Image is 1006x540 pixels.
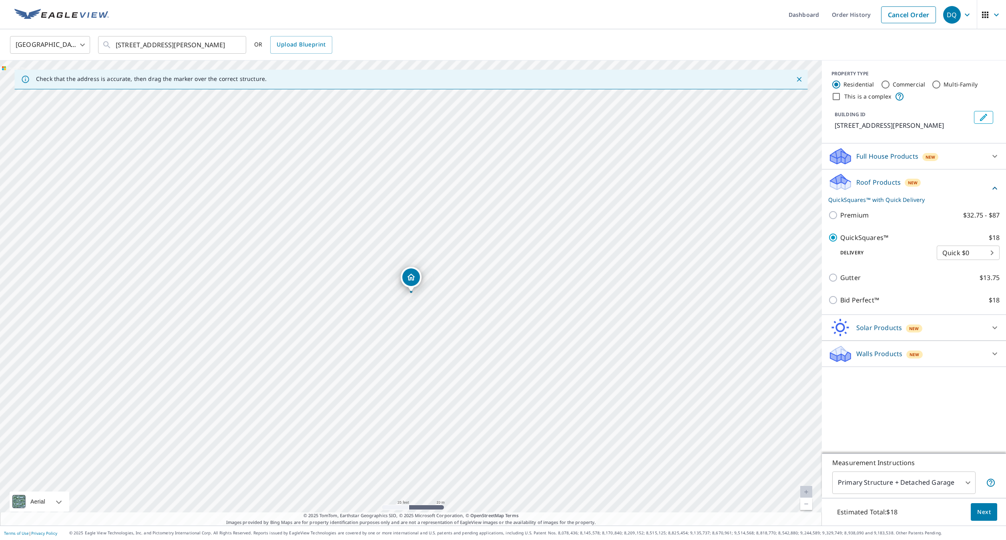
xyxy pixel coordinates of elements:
[800,486,812,498] a: Current Level 20, Zoom In Disabled
[69,530,1002,536] p: © 2025 Eagle View Technologies, Inc. and Pictometry International Corp. All Rights Reserved. Repo...
[835,111,865,118] p: BUILDING ID
[254,36,332,54] div: OR
[828,195,990,204] p: QuickSquares™ with Quick Delivery
[831,70,996,77] div: PROPERTY TYPE
[974,111,993,124] button: Edit building 1
[832,471,976,494] div: Primary Structure + Detached Garage
[840,295,879,305] p: Bid Perfect™
[840,273,861,282] p: Gutter
[989,295,1000,305] p: $18
[926,154,935,160] span: New
[828,344,1000,363] div: Walls ProductsNew
[470,512,504,518] a: OpenStreetMap
[909,325,919,332] span: New
[881,6,936,23] a: Cancel Order
[4,530,29,536] a: Terms of Use
[840,210,869,220] p: Premium
[14,9,109,21] img: EV Logo
[303,512,518,519] span: © 2025 TomTom, Earthstar Geographics SIO, © 2025 Microsoft Corporation, ©
[910,351,919,358] span: New
[856,349,902,359] p: Walls Products
[828,318,1000,337] div: Solar ProductsNew
[840,233,888,242] p: QuickSquares™
[856,323,902,332] p: Solar Products
[401,267,422,292] div: Dropped pin, building 1, Residential property, 850 Baldwin St Pittsburgh, PA 15234
[36,75,267,83] p: Check that the address is accurate, then drag the marker over the correct structure.
[4,531,57,536] p: |
[971,503,997,521] button: Next
[893,81,926,89] label: Commercial
[270,36,332,54] a: Upload Blueprint
[980,273,1000,282] p: $13.75
[908,179,918,186] span: New
[843,81,874,89] label: Residential
[505,512,518,518] a: Terms
[831,503,904,521] p: Estimated Total: $18
[277,40,325,50] span: Upload Blueprint
[835,121,971,130] p: [STREET_ADDRESS][PERSON_NAME]
[856,177,901,187] p: Roof Products
[828,249,937,256] p: Delivery
[844,93,892,101] label: This is a complex
[794,74,804,85] button: Close
[963,210,1000,220] p: $32.75 - $87
[10,492,69,512] div: Aerial
[937,242,1000,264] div: Quick $0
[828,173,1000,204] div: Roof ProductsNewQuickSquares™ with Quick Delivery
[116,34,230,56] input: Search by address or latitude-longitude
[800,498,812,510] a: Current Level 20, Zoom Out
[28,492,48,512] div: Aerial
[989,233,1000,242] p: $18
[856,151,918,161] p: Full House Products
[944,81,978,89] label: Multi-Family
[31,530,57,536] a: Privacy Policy
[10,34,90,56] div: [GEOGRAPHIC_DATA]
[943,6,961,24] div: DQ
[828,147,1000,166] div: Full House ProductsNew
[832,458,996,467] p: Measurement Instructions
[977,507,991,517] span: Next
